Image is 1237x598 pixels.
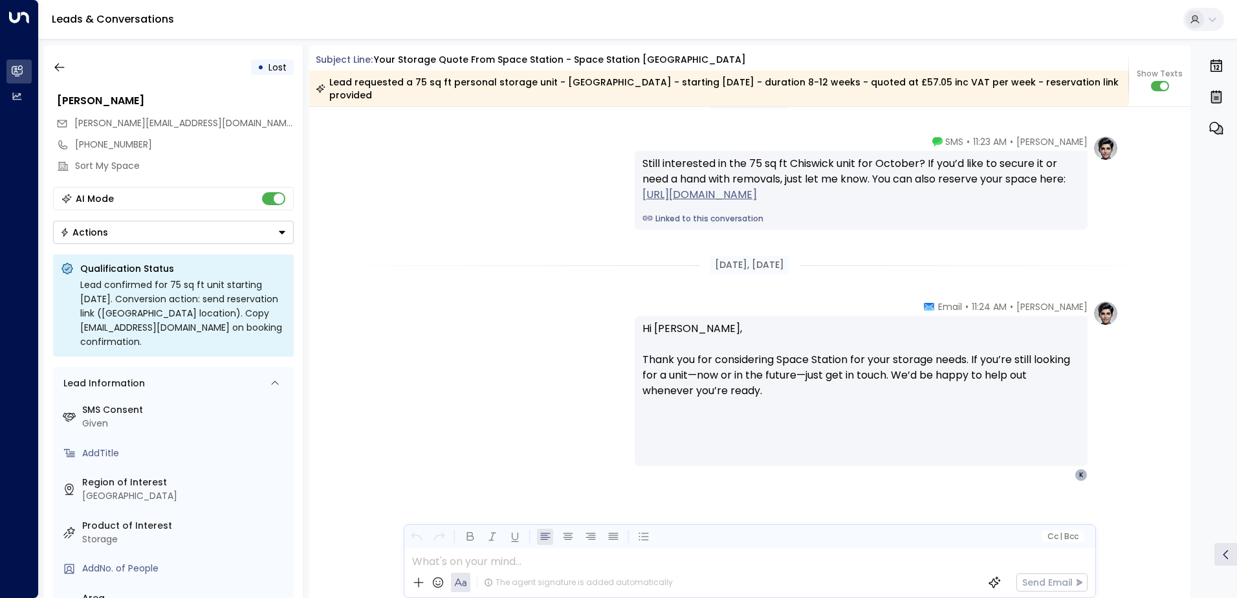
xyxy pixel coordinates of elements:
span: • [1010,300,1013,313]
span: Email [938,300,962,313]
a: [URL][DOMAIN_NAME] [642,187,757,203]
span: Cc Bcc [1047,532,1078,541]
button: Actions [53,221,294,244]
div: AddNo. of People [82,562,289,575]
span: • [1010,135,1013,148]
span: SMS [945,135,963,148]
div: Lead Information [59,377,145,390]
div: K [1075,469,1088,482]
div: Sort My Space [75,159,294,173]
div: [PHONE_NUMBER] [75,138,294,151]
img: profile-logo.png [1093,300,1119,326]
p: Hi [PERSON_NAME], Thank you for considering Space Station for your storage needs. If you’re still... [642,321,1080,414]
label: Region of Interest [82,476,289,489]
div: Given [82,417,289,430]
label: SMS Consent [82,403,289,417]
span: • [965,300,969,313]
img: profile-logo.png [1093,135,1119,161]
span: [PERSON_NAME][EMAIL_ADDRESS][DOMAIN_NAME] [74,116,295,129]
div: Your storage quote from Space Station - Space Station [GEOGRAPHIC_DATA] [374,53,746,67]
a: Linked to this conversation [642,213,1080,225]
div: Lead confirmed for 75 sq ft unit starting [DATE]. Conversion action: send reservation link ([GEOG... [80,278,286,349]
span: | [1060,532,1062,541]
div: Storage [82,533,289,546]
span: • [967,135,970,148]
div: [PERSON_NAME] [57,93,294,109]
span: [PERSON_NAME] [1016,135,1088,148]
span: katherine@sortmyspace.co.uk [74,116,294,130]
div: The agent signature is added automatically [484,577,673,588]
div: Lead requested a 75 sq ft personal storage unit - [GEOGRAPHIC_DATA] - starting [DATE] - duration ... [316,76,1121,102]
div: Still interested in the 75 sq ft Chiswick unit for October? If you’d like to secure it or need a ... [642,156,1080,203]
div: AI Mode [76,192,114,205]
div: Button group with a nested menu [53,221,294,244]
button: Undo [408,529,424,545]
span: Show Texts [1137,68,1183,80]
span: 11:23 AM [973,135,1007,148]
p: Qualification Status [80,262,286,275]
div: • [257,56,264,79]
a: Leads & Conversations [52,12,174,27]
button: Cc|Bcc [1042,531,1083,543]
label: Product of Interest [82,519,289,533]
button: Redo [431,529,447,545]
div: [DATE], [DATE] [710,256,789,274]
span: Lost [268,61,287,74]
div: AddTitle [82,447,289,460]
div: Actions [60,227,108,238]
span: 11:24 AM [972,300,1007,313]
span: Subject Line: [316,53,373,66]
div: [GEOGRAPHIC_DATA] [82,489,289,503]
span: [PERSON_NAME] [1016,300,1088,313]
